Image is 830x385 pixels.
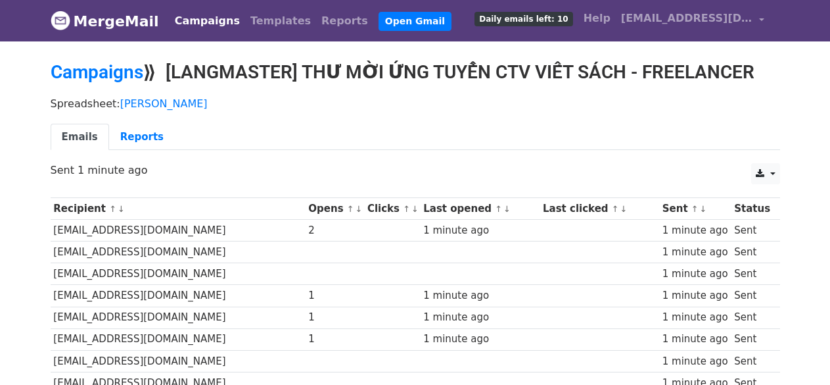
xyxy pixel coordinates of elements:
[308,332,361,347] div: 1
[51,220,306,242] td: [EMAIL_ADDRESS][DOMAIN_NAME]
[118,204,125,214] a: ↓
[700,204,707,214] a: ↓
[308,310,361,325] div: 1
[347,204,354,214] a: ↑
[662,332,728,347] div: 1 minute ago
[51,285,306,307] td: [EMAIL_ADDRESS][DOMAIN_NAME]
[731,285,773,307] td: Sent
[612,204,619,214] a: ↑
[731,350,773,372] td: Sent
[662,354,728,369] div: 1 minute ago
[691,204,699,214] a: ↑
[170,8,245,34] a: Campaigns
[474,12,572,26] span: Daily emails left: 10
[423,310,536,325] div: 1 minute ago
[662,245,728,260] div: 1 minute ago
[51,263,306,285] td: [EMAIL_ADDRESS][DOMAIN_NAME]
[731,307,773,328] td: Sent
[109,124,175,151] a: Reports
[308,288,361,303] div: 1
[51,97,780,111] p: Spreadsheet:
[51,61,780,84] h2: ⟫ [LANGMASTER] THƯ MỜI ỨNG TUYỂN CTV VIẾT SÁCH - FREELANCER
[495,204,502,214] a: ↑
[364,198,420,220] th: Clicks
[662,310,728,325] div: 1 minute ago
[620,204,628,214] a: ↓
[245,8,316,34] a: Templates
[403,204,410,214] a: ↑
[540,198,659,220] th: Last clicked
[423,223,536,238] div: 1 minute ago
[662,267,728,282] div: 1 minute ago
[662,223,728,238] div: 1 minute ago
[306,198,365,220] th: Opens
[51,198,306,220] th: Recipient
[621,11,752,26] span: [EMAIL_ADDRESS][DOMAIN_NAME]
[662,288,728,303] div: 1 minute ago
[731,263,773,285] td: Sent
[616,5,770,36] a: [EMAIL_ADDRESS][DOMAIN_NAME]
[51,61,143,83] a: Campaigns
[659,198,731,220] th: Sent
[51,11,70,30] img: MergeMail logo
[411,204,419,214] a: ↓
[423,332,536,347] div: 1 minute ago
[469,5,578,32] a: Daily emails left: 10
[731,328,773,350] td: Sent
[420,198,540,220] th: Last opened
[51,242,306,263] td: [EMAIL_ADDRESS][DOMAIN_NAME]
[316,8,373,34] a: Reports
[731,198,773,220] th: Status
[120,97,208,110] a: [PERSON_NAME]
[731,220,773,242] td: Sent
[764,322,830,385] iframe: Chat Widget
[379,12,451,31] a: Open Gmail
[423,288,536,303] div: 1 minute ago
[51,307,306,328] td: [EMAIL_ADDRESS][DOMAIN_NAME]
[51,124,109,151] a: Emails
[503,204,511,214] a: ↓
[356,204,363,214] a: ↓
[109,204,116,214] a: ↑
[51,7,159,35] a: MergeMail
[578,5,616,32] a: Help
[51,350,306,372] td: [EMAIL_ADDRESS][DOMAIN_NAME]
[731,242,773,263] td: Sent
[308,223,361,238] div: 2
[51,328,306,350] td: [EMAIL_ADDRESS][DOMAIN_NAME]
[51,163,780,177] p: Sent 1 minute ago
